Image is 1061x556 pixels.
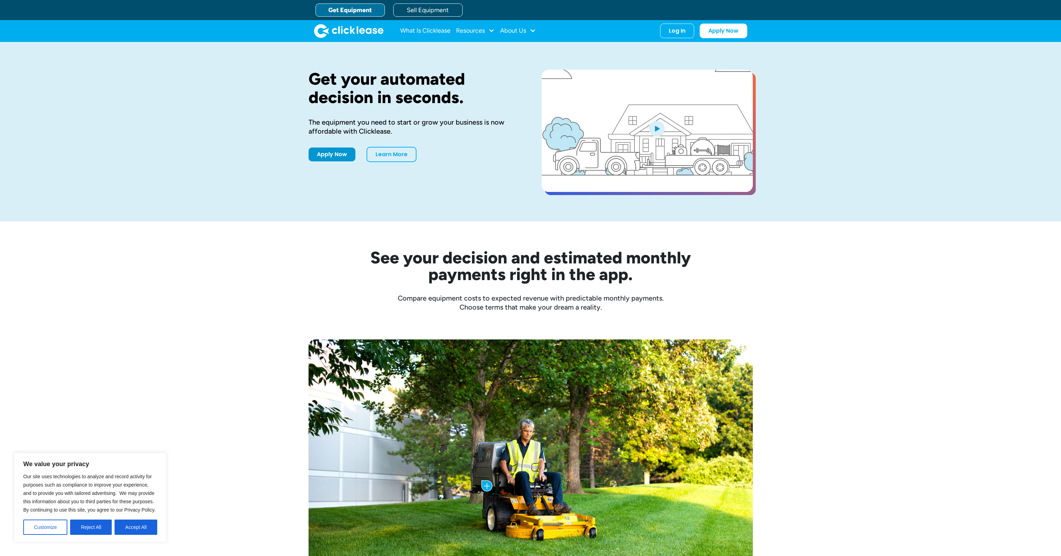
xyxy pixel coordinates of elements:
[314,24,384,38] img: Clicklease logo
[700,24,747,38] a: Apply Now
[647,119,666,138] img: Blue play button logo on a light blue circular background
[315,3,385,17] a: Get Equipment
[14,453,167,542] div: We value your privacy
[393,3,463,17] a: Sell Equipment
[400,24,450,38] a: What Is Clicklease
[542,70,753,192] a: open lightbox
[309,70,520,107] h1: Get your automated decision in seconds.
[309,294,753,312] div: Compare equipment costs to expected revenue with predictable monthly payments. Choose terms that ...
[314,24,384,38] a: home
[309,148,355,161] a: Apply Now
[367,147,416,162] a: Learn More
[23,474,155,513] span: Our site uses technologies to analyze and record activity for purposes such as compliance to impr...
[669,27,685,34] div: Log In
[481,480,492,491] img: Plus icon with blue background
[70,520,112,535] button: Reject All
[456,24,495,38] div: Resources
[500,24,536,38] div: About Us
[23,460,157,468] p: We value your privacy
[336,249,725,283] h2: See your decision and estimated monthly payments right in the app.
[309,118,520,136] div: The equipment you need to start or grow your business is now affordable with Clicklease.
[115,520,157,535] button: Accept All
[23,520,67,535] button: Customize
